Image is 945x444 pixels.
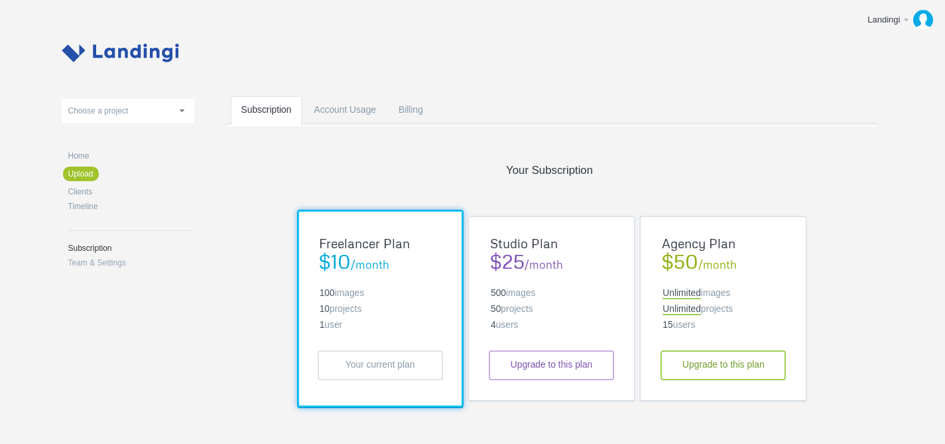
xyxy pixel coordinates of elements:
a: Subscription [68,244,194,252]
span: Choose a project [68,106,129,115]
strong: 15 [662,320,672,330]
strong: 100 [320,288,335,298]
strong: 4 [491,320,496,330]
h1: Your Subscription [227,165,872,177]
h2: Studio Plan [490,237,615,250]
strong: 50 [491,304,501,314]
span: /month [659,252,785,271]
div: Your current plan [318,350,443,381]
span: /month [487,252,613,271]
a: Upgrade to this plan [489,350,614,381]
li: images [489,289,614,298]
a: Clients [68,188,194,196]
a: Billing [388,96,434,149]
a: Landingi [857,7,938,33]
li: images [318,289,443,298]
a: Team & Settings [68,259,194,267]
a: Account Usage [303,96,387,149]
img: 3f630892c568204773eadf6b2c534070 [913,10,933,30]
h2: Freelancer Plan [319,237,444,250]
a: Upgrade to this plan [661,350,786,381]
span: /month [316,252,442,271]
strong: $10 [318,249,351,273]
strong: $25 [489,249,525,273]
li: images [661,289,786,298]
li: projects [318,305,443,314]
li: projects [489,305,614,314]
strong: Unlimited [662,304,701,315]
strong: 10 [320,304,330,314]
li: users [491,321,616,330]
li: user [320,321,445,330]
img: landingi-logo_20200813074244.png [62,43,179,62]
a: Home [68,152,194,160]
li: users [662,321,788,330]
strong: Unlimited [662,288,701,299]
li: projects [661,305,786,314]
div: Landingi [867,13,901,27]
a: Upload [63,167,99,181]
h2: Agency Plan [662,237,787,250]
a: Timeline [68,202,194,210]
a: Subscription [231,96,302,149]
strong: 500 [491,288,506,298]
strong: 1 [320,320,325,330]
strong: $50 [661,249,698,273]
